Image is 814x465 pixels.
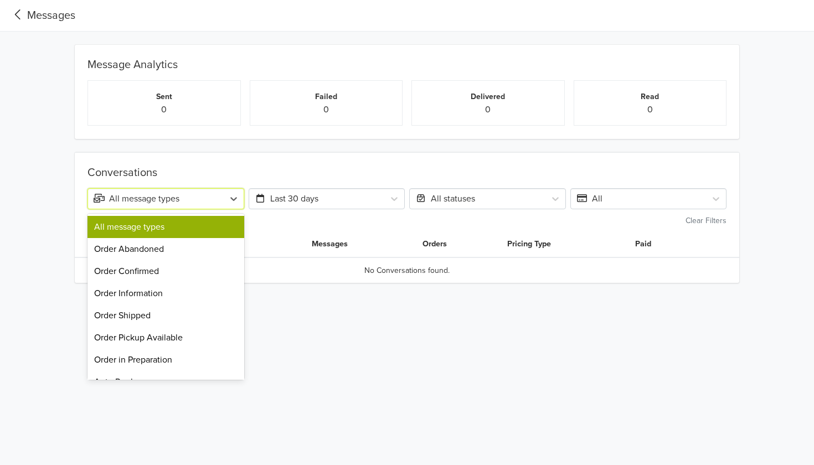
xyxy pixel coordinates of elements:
[641,92,659,101] small: Read
[255,193,318,204] span: Last 30 days
[416,231,501,257] th: Orders
[156,92,172,101] small: Sent
[87,216,244,238] div: All message types
[259,103,394,116] p: 0
[87,166,727,184] div: Conversations
[9,7,75,24] a: Messages
[83,45,731,76] div: Message Analytics
[87,282,244,304] div: Order Information
[501,231,628,257] th: Pricing Type
[315,92,337,101] small: Failed
[576,193,602,204] span: All
[97,103,231,116] p: 0
[471,92,505,101] small: Delivered
[87,327,244,349] div: Order Pickup Available
[364,265,450,276] span: No Conversations found.
[87,304,244,327] div: Order Shipped
[305,231,416,257] th: Messages
[87,371,244,393] div: Auto Reply
[686,216,727,225] small: Clear Filters
[87,260,244,282] div: Order Confirmed
[87,238,244,260] div: Order Abandoned
[421,103,555,116] p: 0
[628,231,694,257] th: Paid
[87,349,244,371] div: Order in Preparation
[583,103,718,116] p: 0
[75,231,158,257] th: Date
[415,193,475,204] span: All statuses
[94,193,179,204] span: All message types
